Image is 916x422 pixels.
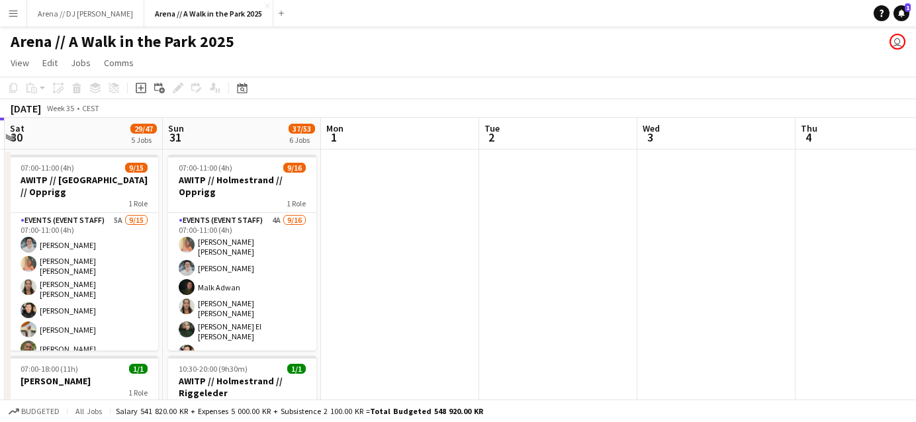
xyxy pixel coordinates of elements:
[144,1,273,26] button: Arena // A Walk in the Park 2025
[116,406,483,416] div: Salary 541 820.00 KR + Expenses 5 000.00 KR + Subsistence 2 100.00 KR =
[82,103,99,113] div: CEST
[7,404,62,419] button: Budgeted
[5,54,34,71] a: View
[370,406,483,416] span: Total Budgeted 548 920.00 KR
[11,32,234,52] h1: Arena // A Walk in the Park 2025
[27,1,144,26] button: Arena // DJ [PERSON_NAME]
[11,102,41,115] div: [DATE]
[893,5,909,21] a: 1
[73,406,105,416] span: All jobs
[890,34,905,50] app-user-avatar: Viktoria Svenskerud
[71,57,91,69] span: Jobs
[104,57,134,69] span: Comms
[11,57,29,69] span: View
[42,57,58,69] span: Edit
[99,54,139,71] a: Comms
[905,3,911,12] span: 1
[66,54,96,71] a: Jobs
[21,407,60,416] span: Budgeted
[37,54,63,71] a: Edit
